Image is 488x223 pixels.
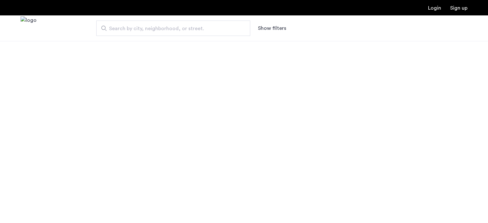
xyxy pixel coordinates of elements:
button: Show or hide filters [258,24,286,32]
img: logo [21,16,37,40]
a: Registration [450,5,467,11]
span: Search by city, neighborhood, or street. [109,25,232,32]
a: Login [428,5,441,11]
input: Apartment Search [96,21,250,36]
a: Cazamio Logo [21,16,37,40]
